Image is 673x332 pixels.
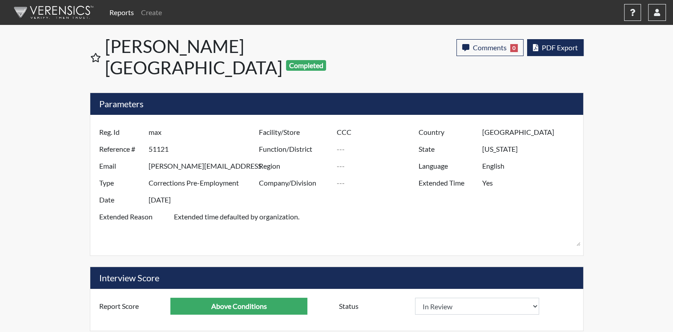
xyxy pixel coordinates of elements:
[482,158,580,174] input: ---
[336,124,421,141] input: ---
[170,298,307,315] input: ---
[137,4,165,21] a: Create
[149,158,261,174] input: ---
[93,141,149,158] label: Reference #
[106,4,137,21] a: Reports
[149,124,261,141] input: ---
[93,298,171,315] label: Report Score
[510,44,518,52] span: 0
[149,141,261,158] input: ---
[482,174,580,191] input: ---
[412,141,482,158] label: State
[252,158,337,174] label: Region
[93,158,149,174] label: Email
[105,36,338,78] h1: [PERSON_NAME][GEOGRAPHIC_DATA]
[412,124,482,141] label: Country
[412,158,482,174] label: Language
[90,267,583,289] h5: Interview Score
[93,208,174,247] label: Extended Reason
[412,174,482,191] label: Extended Time
[336,174,421,191] input: ---
[252,174,337,191] label: Company/Division
[482,141,580,158] input: ---
[149,191,261,208] input: ---
[527,39,584,56] button: PDF Export
[336,158,421,174] input: ---
[542,43,578,52] span: PDF Export
[252,124,337,141] label: Facility/Store
[90,93,583,115] h5: Parameters
[286,60,326,71] span: Completed
[482,124,580,141] input: ---
[149,174,261,191] input: ---
[93,174,149,191] label: Type
[93,191,149,208] label: Date
[456,39,524,56] button: Comments0
[93,124,149,141] label: Reg. Id
[252,141,337,158] label: Function/District
[332,298,415,315] label: Status
[473,43,507,52] span: Comments
[332,298,581,315] div: Document a decision to hire or decline a candiate
[336,141,421,158] input: ---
